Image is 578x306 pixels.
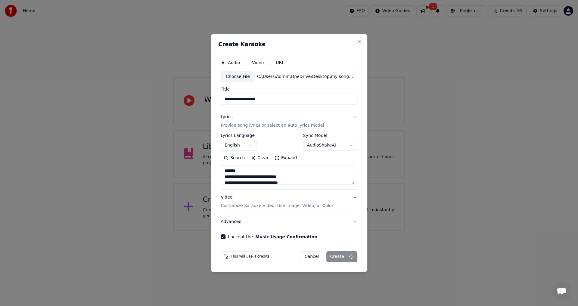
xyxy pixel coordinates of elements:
[276,60,284,65] label: URL
[221,214,357,230] button: Advanced
[231,254,269,259] span: This will use 4 credits
[221,195,333,209] div: Video
[248,153,272,163] button: Clear
[272,153,300,163] button: Expand
[221,203,333,209] p: Customize Karaoke Video: Use Image, Video, or Color
[221,123,324,129] p: Provide song lyrics or select an auto lyrics model
[300,251,324,262] button: Cancel
[228,60,240,65] label: Audio
[221,114,232,120] div: Lyrics
[221,134,257,138] label: Lyrics Language
[221,110,357,134] button: LyricsProvide song lyrics or select an auto lyrics model
[221,87,357,91] label: Title
[221,153,248,163] button: Search
[252,60,264,65] label: Video
[303,134,357,138] label: Sync Model
[228,235,317,239] label: I accept the
[255,235,317,239] button: I accept the
[221,190,357,214] button: VideoCustomize Karaoke Video: Use Image, Video, or Color
[221,71,255,82] div: Choose File
[218,42,360,47] h2: Create Karaoke
[221,134,357,190] div: LyricsProvide song lyrics or select an auto lyrics model
[255,74,357,80] div: C:\Users\Admin\OneDrive\Desktop\my songs\Hear Us Now Charlize.mp3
